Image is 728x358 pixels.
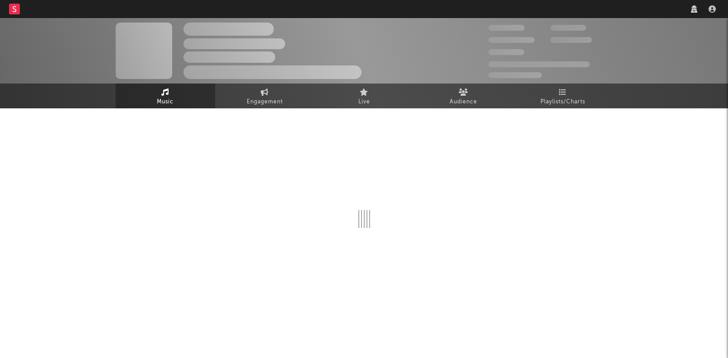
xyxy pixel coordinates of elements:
[488,49,524,55] span: 100,000
[488,72,542,78] span: Jump Score: 85.0
[488,25,525,31] span: 300,000
[414,84,513,108] a: Audience
[247,97,283,107] span: Engagement
[215,84,315,108] a: Engagement
[488,37,535,43] span: 50,000,000
[315,84,414,108] a: Live
[358,97,370,107] span: Live
[513,84,613,108] a: Playlists/Charts
[488,61,590,67] span: 50,000,000 Monthly Listeners
[157,97,174,107] span: Music
[450,97,477,107] span: Audience
[550,25,586,31] span: 100,000
[550,37,592,43] span: 1,000,000
[116,84,215,108] a: Music
[540,97,585,107] span: Playlists/Charts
